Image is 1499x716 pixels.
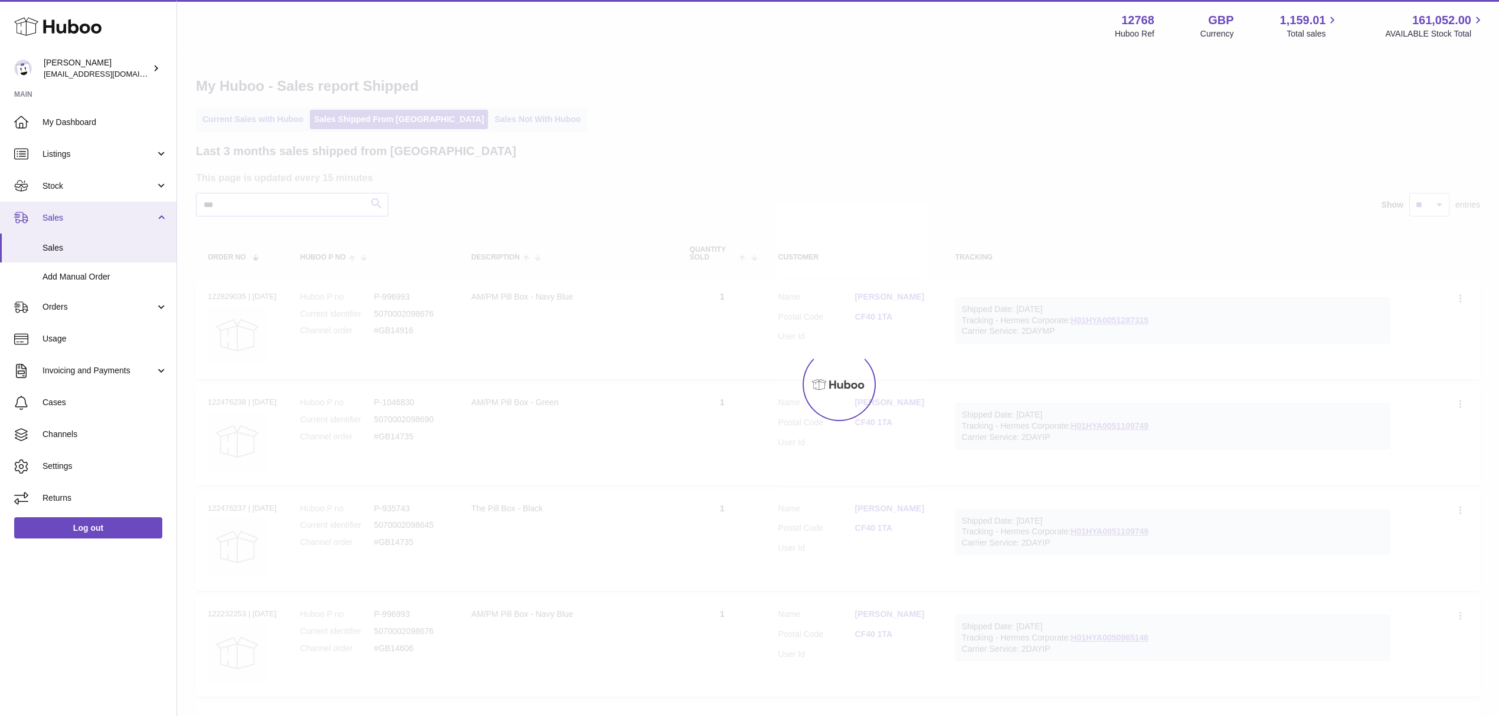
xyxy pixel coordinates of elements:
[42,397,168,408] span: Cases
[42,365,155,376] span: Invoicing and Payments
[42,492,168,504] span: Returns
[1385,12,1485,40] a: 161,052.00 AVAILABLE Stock Total
[42,149,155,160] span: Listings
[42,212,155,224] span: Sales
[42,301,155,313] span: Orders
[42,271,168,283] span: Add Manual Order
[14,517,162,538] a: Log out
[1412,12,1471,28] span: 161,052.00
[42,461,168,472] span: Settings
[44,57,150,80] div: [PERSON_NAME]
[1208,12,1233,28] strong: GBP
[42,180,155,192] span: Stock
[1385,28,1485,40] span: AVAILABLE Stock Total
[1121,12,1154,28] strong: 12768
[1200,28,1234,40] div: Currency
[42,242,168,254] span: Sales
[14,60,32,77] img: internalAdmin-12768@internal.huboo.com
[42,333,168,344] span: Usage
[44,69,174,78] span: [EMAIL_ADDRESS][DOMAIN_NAME]
[1287,28,1339,40] span: Total sales
[1115,28,1154,40] div: Huboo Ref
[1280,12,1326,28] span: 1,159.01
[42,117,168,128] span: My Dashboard
[1280,12,1340,40] a: 1,159.01 Total sales
[42,429,168,440] span: Channels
